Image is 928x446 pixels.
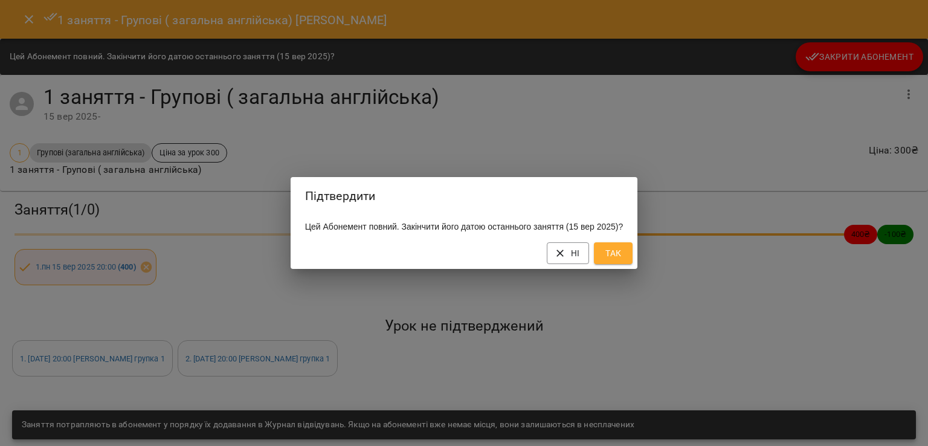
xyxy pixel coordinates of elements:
h2: Підтвердити [305,187,623,205]
span: Ні [556,246,580,260]
button: Ні [547,242,590,264]
div: Цей Абонемент повний. Закінчити його датою останнього заняття (15 вер 2025)? [291,216,638,238]
button: Так [594,242,633,264]
span: Так [604,246,623,260]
